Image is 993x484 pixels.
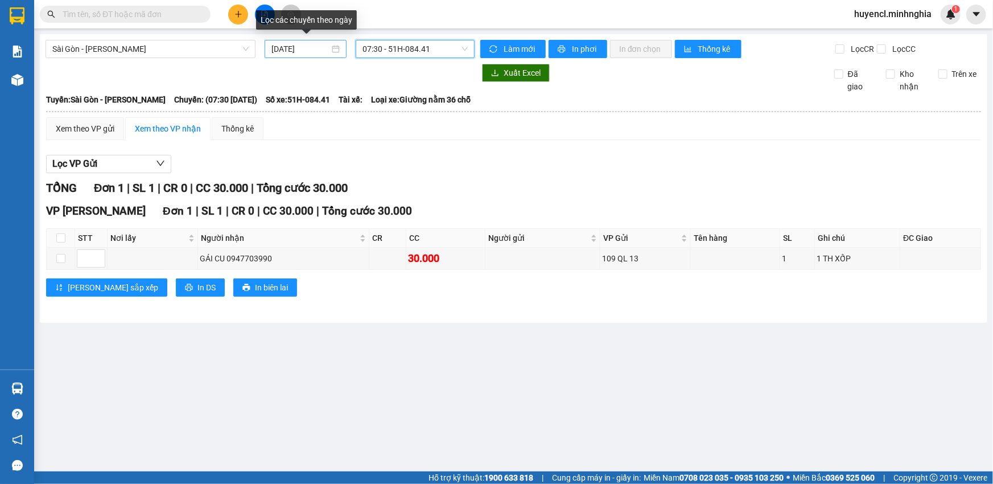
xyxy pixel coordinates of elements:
span: | [158,181,160,195]
div: Xem theo VP nhận [135,122,201,135]
span: Lọc CR [846,43,876,55]
span: Nơi lấy [110,232,186,244]
span: Chuyến: (07:30 [DATE]) [174,93,257,106]
div: GÁI CU 0947703990 [200,252,367,265]
button: printerIn DS [176,278,225,297]
span: down [156,159,165,168]
span: Kho nhận [895,68,929,93]
span: | [883,471,885,484]
span: Sài Gòn - Phan Rí [52,40,249,58]
span: | [251,181,254,195]
span: | [196,204,199,218]
span: printer [558,45,567,54]
span: Tổng cước 30.000 [257,181,348,195]
span: Thống kê [698,43,732,55]
span: TỔNG [46,181,77,195]
span: | [316,204,319,218]
span: Người nhận [201,232,357,244]
span: Lọc CC [888,43,917,55]
span: plus [234,10,242,18]
th: SL [780,229,815,248]
span: notification [12,434,23,445]
b: Tuyến: Sài Gòn - [PERSON_NAME] [46,95,166,104]
span: CC 30.000 [196,181,248,195]
span: sort-ascending [55,284,63,293]
button: In đơn chọn [610,40,672,58]
span: printer [242,284,250,293]
span: | [542,471,543,484]
sup: 1 [952,5,960,13]
input: Tìm tên, số ĐT hoặc mã đơn [63,8,197,20]
th: CR [369,229,406,248]
td: 109 QL 13 [600,248,691,270]
th: Tên hàng [691,229,780,248]
img: warehouse-icon [11,383,23,395]
span: caret-down [971,9,982,19]
th: Ghi chú [815,229,900,248]
button: aim [281,5,301,24]
button: downloadXuất Excel [482,64,550,82]
span: Đã giao [843,68,877,93]
span: Cung cấp máy in - giấy in: [552,471,641,484]
span: VP Gửi [603,232,679,244]
span: CC 30.000 [263,204,314,218]
div: Xem theo VP gửi [56,122,114,135]
span: VP [PERSON_NAME] [46,204,146,218]
div: Thống kê [221,122,254,135]
span: 1 [954,5,958,13]
th: CC [406,229,485,248]
span: Hỗ trợ kỹ thuật: [428,471,533,484]
span: message [12,460,23,471]
span: huyencl.minhnghia [845,7,941,21]
span: In phơi [572,43,598,55]
span: CR 0 [232,204,254,218]
span: search [47,10,55,18]
strong: 0369 525 060 [826,473,875,482]
span: | [257,204,260,218]
button: caret-down [966,5,986,24]
span: CR 0 [163,181,187,195]
span: Số xe: 51H-084.41 [266,93,330,106]
th: STT [75,229,108,248]
span: SL 1 [133,181,155,195]
span: ⚪️ [786,475,790,480]
img: logo-vxr [10,7,24,24]
span: sync [489,45,499,54]
span: bar-chart [684,45,694,54]
button: printerIn biên lai [233,278,297,297]
span: Tài xế: [339,93,362,106]
img: warehouse-icon [11,74,23,86]
button: plus [228,5,248,24]
div: 30.000 [408,251,483,266]
span: Miền Nam [644,471,784,484]
span: In DS [197,281,216,294]
span: | [127,181,130,195]
span: Lọc VP Gửi [52,157,97,171]
div: 1 TH XỐP [817,252,898,265]
button: printerIn phơi [549,40,607,58]
span: Đơn 1 [163,204,193,218]
span: Trên xe [947,68,982,80]
img: solution-icon [11,46,23,58]
span: Tổng cước 30.000 [322,204,412,218]
button: syncLàm mới [480,40,546,58]
span: Xuất Excel [504,67,541,79]
span: Người gửi [488,232,588,244]
strong: 0708 023 035 - 0935 103 250 [679,473,784,482]
span: question-circle [12,409,23,420]
span: SL 1 [201,204,223,218]
span: printer [185,284,193,293]
span: Làm mới [504,43,537,55]
button: sort-ascending[PERSON_NAME] sắp xếp [46,278,167,297]
div: 1 [782,252,813,265]
button: Lọc VP Gửi [46,155,171,173]
span: Miền Bắc [793,471,875,484]
span: 07:30 - 51H-084.41 [362,40,468,58]
span: download [491,69,499,78]
strong: 1900 633 818 [484,473,533,482]
input: 13/10/2025 [271,43,329,55]
img: icon-new-feature [946,9,956,19]
span: | [190,181,193,195]
button: bar-chartThống kê [675,40,741,58]
span: In biên lai [255,281,288,294]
